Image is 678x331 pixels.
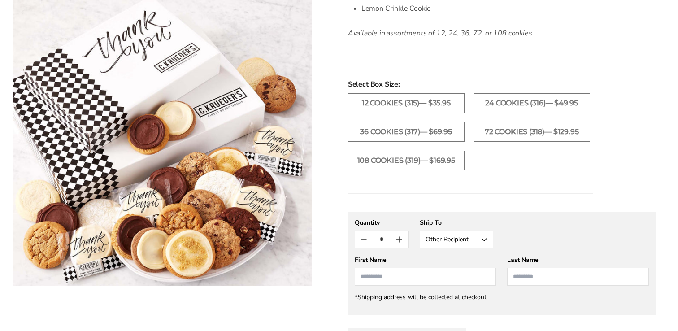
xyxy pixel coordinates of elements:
[373,231,390,248] input: Quantity
[507,268,649,286] input: Last Name
[507,256,649,264] div: Last Name
[390,231,408,248] button: Count plus
[7,297,93,324] iframe: Sign Up via Text for Offers
[355,268,496,286] input: First Name
[355,218,409,227] div: Quantity
[355,231,373,248] button: Count minus
[474,93,590,113] label: 24 Cookies (316)— $49.95
[348,122,465,142] label: 36 Cookies (317)— $69.95
[361,1,593,16] li: Lemon Crinkle Cookie
[348,79,656,90] span: Select Box Size:
[348,151,465,170] label: 108 Cookies (319)— $169.95
[355,293,649,301] div: *Shipping address will be collected at checkout
[348,93,465,113] label: 12 Cookies (315)— $35.95
[348,28,534,38] em: Available in assortments of 12, 24, 36, 72, or 108 cookies.
[420,218,493,227] div: Ship To
[355,256,496,264] div: First Name
[348,212,656,315] gfm-form: New recipient
[474,122,590,142] label: 72 Cookies (318)— $129.95
[420,231,493,248] button: Other Recipient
